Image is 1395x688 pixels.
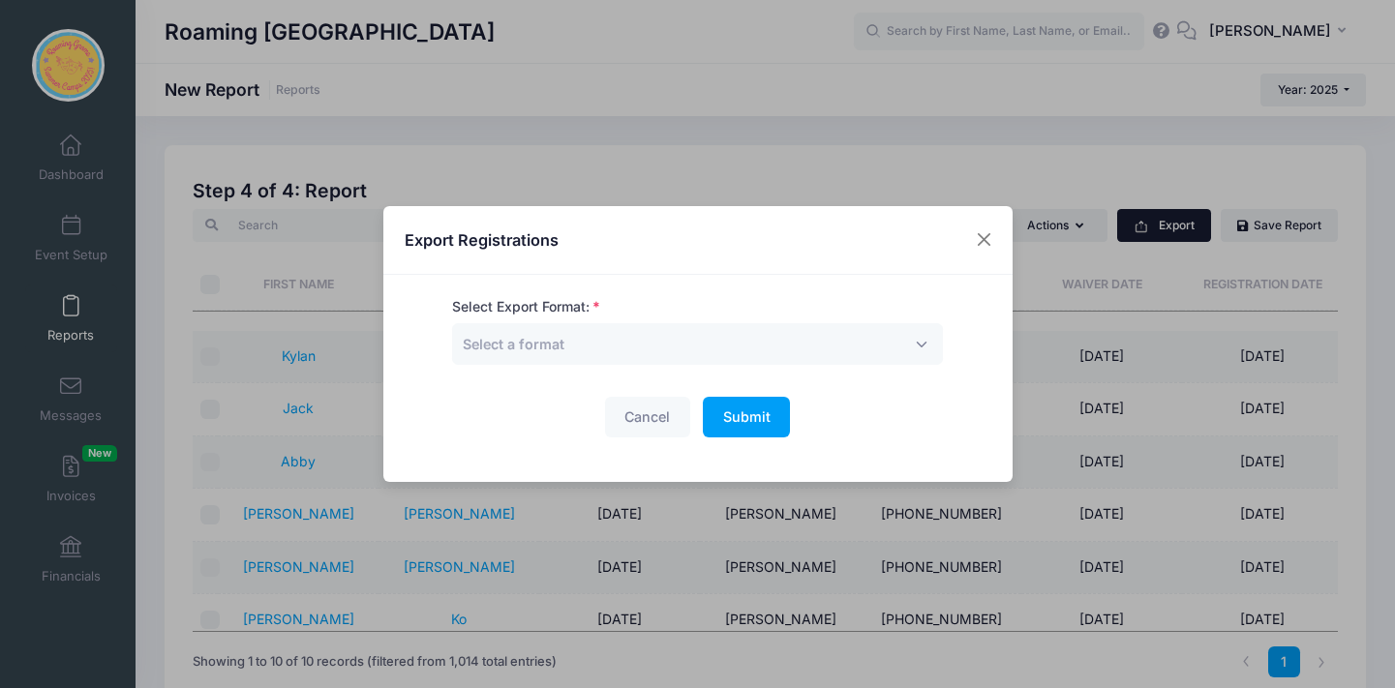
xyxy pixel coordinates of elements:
span: Submit [723,408,771,425]
span: Select a format [463,336,564,352]
button: Submit [703,397,790,438]
span: Select a format [452,323,943,365]
button: Cancel [605,397,690,438]
h4: Export Registrations [405,228,559,252]
button: Close [966,223,1001,257]
label: Select Export Format: [452,297,600,317]
span: Select a format [463,334,564,354]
